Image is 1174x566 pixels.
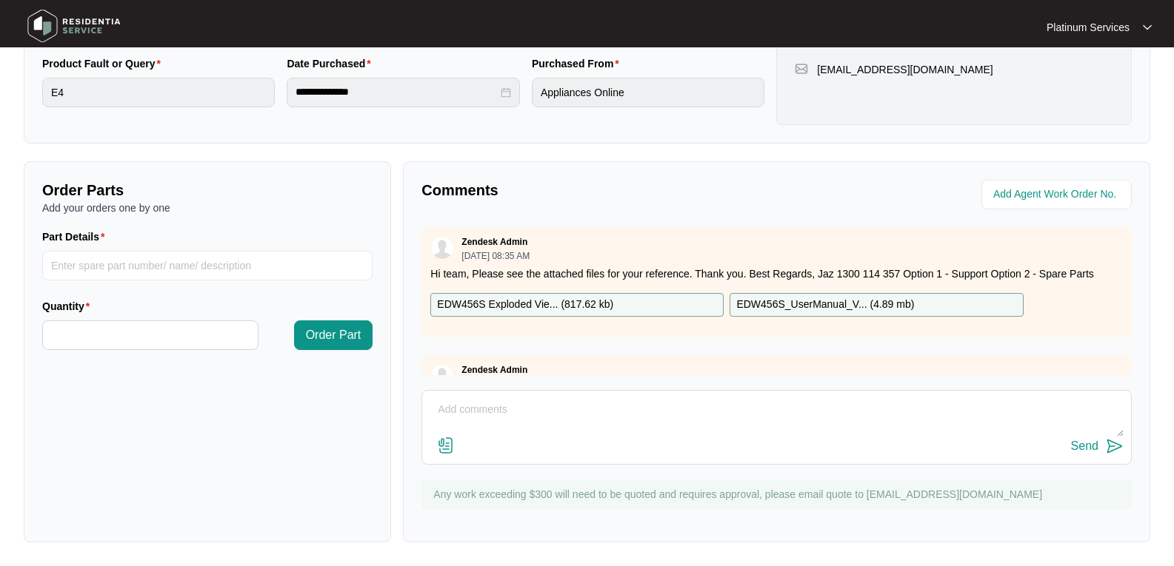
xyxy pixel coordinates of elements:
p: Platinum Services [1047,20,1130,35]
label: Date Purchased [287,56,376,71]
input: Part Details [42,251,373,280]
input: Date Purchased [296,84,497,100]
input: Product Fault or Query [42,78,275,107]
input: Purchased From [532,78,764,107]
button: Order Part [294,320,373,350]
p: [EMAIL_ADDRESS][DOMAIN_NAME] [817,62,993,77]
input: Add Agent Work Order No. [993,186,1123,203]
img: file-attachment-doc.svg [437,437,455,454]
label: Product Fault or Query [42,56,167,71]
img: residentia service logo [22,4,126,48]
span: Order Part [306,326,361,344]
p: Zendesk Admin [461,364,527,376]
p: Any work exceeding $300 will need to be quoted and requires approval, please email quote to [EMAI... [433,487,1124,502]
button: Send [1071,437,1124,456]
p: Add your orders one by one [42,201,373,215]
p: Order Parts [42,180,373,201]
img: send-icon.svg [1106,437,1124,455]
img: dropdown arrow [1143,24,1152,31]
label: Quantity [42,299,96,314]
div: Send [1071,439,1098,453]
p: [DATE] 08:35 AM [461,252,530,260]
label: Part Details [42,229,111,244]
img: map-pin [795,62,808,75]
p: Zendesk Admin [461,236,527,248]
img: user.svg [431,237,453,259]
p: Comments [421,180,766,201]
img: user.svg [431,365,453,387]
p: EDW456S Exploded Vie... ( 817.62 kb ) [437,297,613,313]
p: Hi team, Please see the attached files for your reference. Thank you. Best Regards, Jaz 1300 114 ... [430,266,1123,281]
p: EDW456S_UserManual_V... ( 4.89 mb ) [736,297,914,313]
label: Purchased From [532,56,625,71]
input: Quantity [43,321,258,349]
